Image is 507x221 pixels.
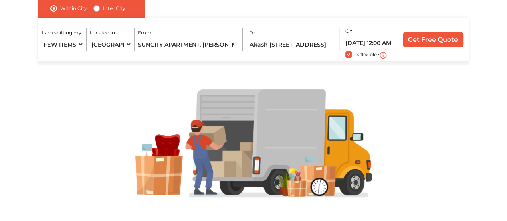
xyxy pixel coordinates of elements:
label: Is flexible? [355,50,380,58]
label: Inter City [103,4,125,13]
input: Locality [250,37,334,51]
label: From [138,29,151,36]
input: Get Free Quote [403,32,463,47]
label: On [345,28,353,35]
input: Locality [138,37,236,51]
label: I am shifting my [42,29,81,36]
img: i [380,52,386,59]
label: Located in [90,29,115,36]
input: Select date [345,36,395,50]
label: Within City [60,4,87,13]
label: To [250,29,255,36]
